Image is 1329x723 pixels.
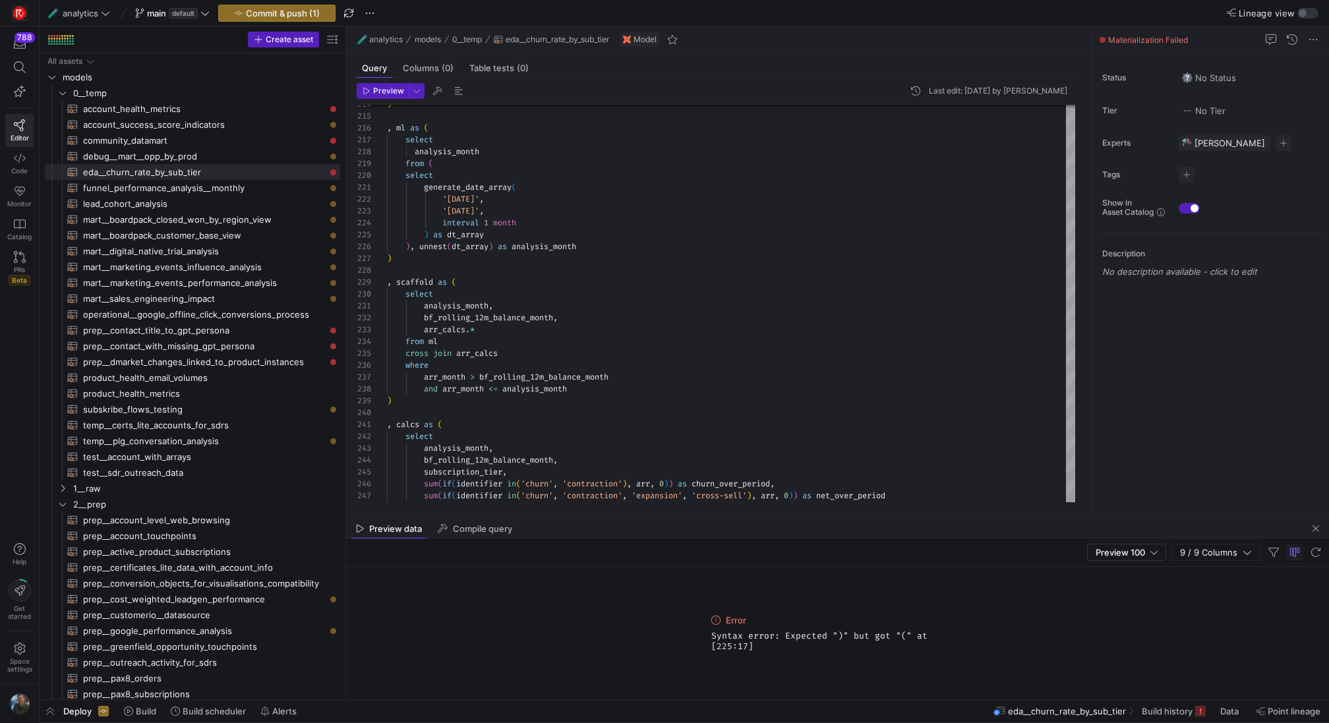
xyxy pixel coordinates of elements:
[11,558,28,565] span: Help
[5,180,34,213] a: Monitor
[428,158,433,169] span: (
[45,148,340,164] a: debug__mart__opp_by_prod​​​​​​​​​​
[490,32,612,47] button: eda__churn_rate_by_sub_tier
[357,110,371,122] div: 215
[405,431,433,442] span: select
[83,592,325,607] span: prep__cost_weighted_leadgen_performance​​​​​​​​​​
[83,544,325,560] span: prep__active_product_subscriptions​​​​​​​​​​
[405,348,428,359] span: cross
[357,252,371,264] div: 227
[512,241,576,252] span: analysis_month
[357,193,371,205] div: 222
[424,123,428,133] span: (
[357,347,371,359] div: 235
[424,182,512,192] span: generate_date_array
[1180,547,1243,558] span: 9 / 9 Columns
[45,164,340,180] a: eda__churn_rate_by_sub_tier​​​​​​​​​​
[45,401,340,417] a: subskribe_flows_testing​​​​​​​​​​
[254,700,303,722] button: Alerts
[45,164,340,180] div: Press SPACE to select this row.
[1250,700,1326,722] button: Point lineage
[488,443,493,453] span: ,
[424,372,465,382] span: arr_month
[1179,102,1229,119] button: No tierNo Tier
[9,275,30,285] span: Beta
[1096,547,1145,558] span: Preview 100
[5,147,34,180] a: Code
[45,291,340,306] a: mart__sales_engineering_impact​​​​​​​​​​
[45,338,340,354] div: Press SPACE to select this row.
[357,419,371,430] div: 241
[452,241,488,252] span: dt_array
[9,693,30,714] img: https://storage.googleapis.com/y42-prod-data-exchange/images/6IdsliWYEjCj6ExZYNtk9pMT8U8l8YHLguyz...
[1195,138,1265,148] span: [PERSON_NAME]
[357,395,371,407] div: 239
[147,8,166,18] span: main
[622,478,627,489] span: )
[387,419,392,430] span: ,
[272,706,297,716] span: Alerts
[45,291,340,306] div: Press SPACE to select this row.
[442,194,479,204] span: '[DATE]'
[83,513,325,528] span: prep__account_level_web_browsing​​​​​​​​​​
[45,322,340,338] div: Press SPACE to select this row.
[45,132,340,148] a: community_datamart​​​​​​​​​​
[469,64,529,72] span: Table tests
[929,86,1067,96] div: Last edit: [DATE] by [PERSON_NAME]
[83,149,325,164] span: debug__mart__opp_by_prod​​​​​​​​​​
[83,275,325,291] span: mart__marketing_events_performance_analysis​​​​​​​​​​
[45,528,340,544] a: prep__account_touchpoints​​​​​​​​​​
[357,300,371,312] div: 231
[553,455,558,465] span: ,
[507,478,516,489] span: in
[452,478,456,489] span: (
[45,449,340,465] div: Press SPACE to select this row.
[83,655,325,670] span: prep__outreach_activity_for_sdrs​​​​​​​​​​
[83,576,325,591] span: prep__conversion_objects_for_visualisations_compatibility​​​​​​​​​​
[1102,73,1168,82] span: Status
[442,206,479,216] span: '[DATE]'
[45,212,340,227] div: Press SPACE to select this row.
[132,5,213,22] button: maindefault
[428,336,438,347] span: ml
[357,442,371,454] div: 243
[357,312,371,324] div: 232
[45,196,340,212] div: Press SPACE to select this row.
[442,217,479,228] span: interval
[45,433,340,449] a: temp__plg_conversation_analysis​​​​​​​​​​
[45,386,340,401] div: Press SPACE to select this row.
[83,639,325,654] span: prep__greenfield_opportunity_touchpoints​​​​​​​​​​
[634,35,657,44] span: Model
[357,158,371,169] div: 219
[83,228,325,243] span: mart__boardpack_customer_base_view​​​​​​​​​​
[7,233,32,241] span: Catalog
[357,181,371,193] div: 221
[1102,170,1168,179] span: Tags
[357,276,371,288] div: 229
[354,32,406,47] button: 🧪analytics
[73,497,338,512] span: 2__prep
[438,419,442,430] span: (
[45,148,340,164] div: Press SPACE to select this row.
[553,312,558,323] span: ,
[83,212,325,227] span: mart__boardpack_closed_won_by_region_view​​​​​​​​​​
[369,35,403,44] span: analytics
[396,277,433,287] span: scaffold
[484,217,488,228] span: 1
[502,384,567,394] span: analysis_month
[83,402,325,417] span: subskribe_flows_testing​​​​​​​​​​
[83,608,325,623] span: prep__customerio__datasource​​​​​​​​​​
[403,64,454,72] span: Columns
[45,322,340,338] a: prep__contact_title_to_gpt_persona​​​​​​​​​​
[45,117,340,132] a: account_success_score_indicators​​​​​​​​​​
[5,213,34,246] a: Catalog
[357,205,371,217] div: 223
[438,277,447,287] span: as
[373,86,404,96] span: Preview
[45,670,340,686] a: prep__pax8_orders​​​​​​​​​​
[83,449,325,465] span: test__account_with_arrays​​​​​​​​​​
[1108,35,1188,45] span: Materialization Failed
[452,35,482,44] span: 0__temp
[1102,138,1168,148] span: Experts
[73,86,338,101] span: 0__temp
